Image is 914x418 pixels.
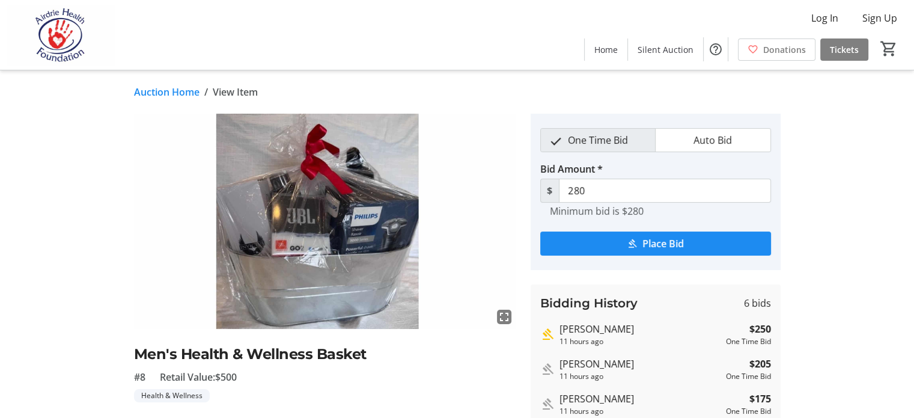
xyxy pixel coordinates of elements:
[540,179,559,203] span: $
[594,43,618,56] span: Home
[820,38,868,61] a: Tickets
[213,85,258,99] span: View Item
[561,129,635,152] span: One Time Bid
[628,38,703,61] a: Silent Auction
[749,357,771,371] strong: $205
[802,8,848,28] button: Log In
[585,38,627,61] a: Home
[540,362,555,377] mat-icon: Outbid
[540,327,555,342] mat-icon: Highest bid
[559,392,721,406] div: [PERSON_NAME]
[540,232,771,256] button: Place Bid
[862,11,897,25] span: Sign Up
[559,406,721,417] div: 11 hours ago
[642,236,684,251] span: Place Bid
[204,85,208,99] span: /
[559,322,721,336] div: [PERSON_NAME]
[134,370,145,384] span: #8
[853,8,907,28] button: Sign Up
[540,162,603,176] label: Bid Amount *
[726,371,771,382] div: One Time Bid
[559,336,721,347] div: 11 hours ago
[749,392,771,406] strong: $175
[726,336,771,347] div: One Time Bid
[878,38,900,60] button: Cart
[830,43,859,56] span: Tickets
[540,397,555,411] mat-icon: Outbid
[686,129,739,152] span: Auto Bid
[744,296,771,310] span: 6 bids
[726,406,771,417] div: One Time Bid
[540,294,638,312] h3: Bidding History
[497,310,511,324] mat-icon: fullscreen
[638,43,693,56] span: Silent Auction
[738,38,815,61] a: Donations
[134,389,210,402] tr-label-badge: Health & Wellness
[763,43,806,56] span: Donations
[550,205,644,217] tr-hint: Minimum bid is $280
[160,370,237,384] span: Retail Value: $500
[134,343,516,365] h2: Men's Health & Wellness Basket
[7,5,114,65] img: Airdrie Health Foundation's Logo
[559,357,721,371] div: [PERSON_NAME]
[811,11,838,25] span: Log In
[134,114,516,329] img: Image
[704,37,728,61] button: Help
[749,322,771,336] strong: $250
[134,85,200,99] a: Auction Home
[559,371,721,382] div: 11 hours ago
